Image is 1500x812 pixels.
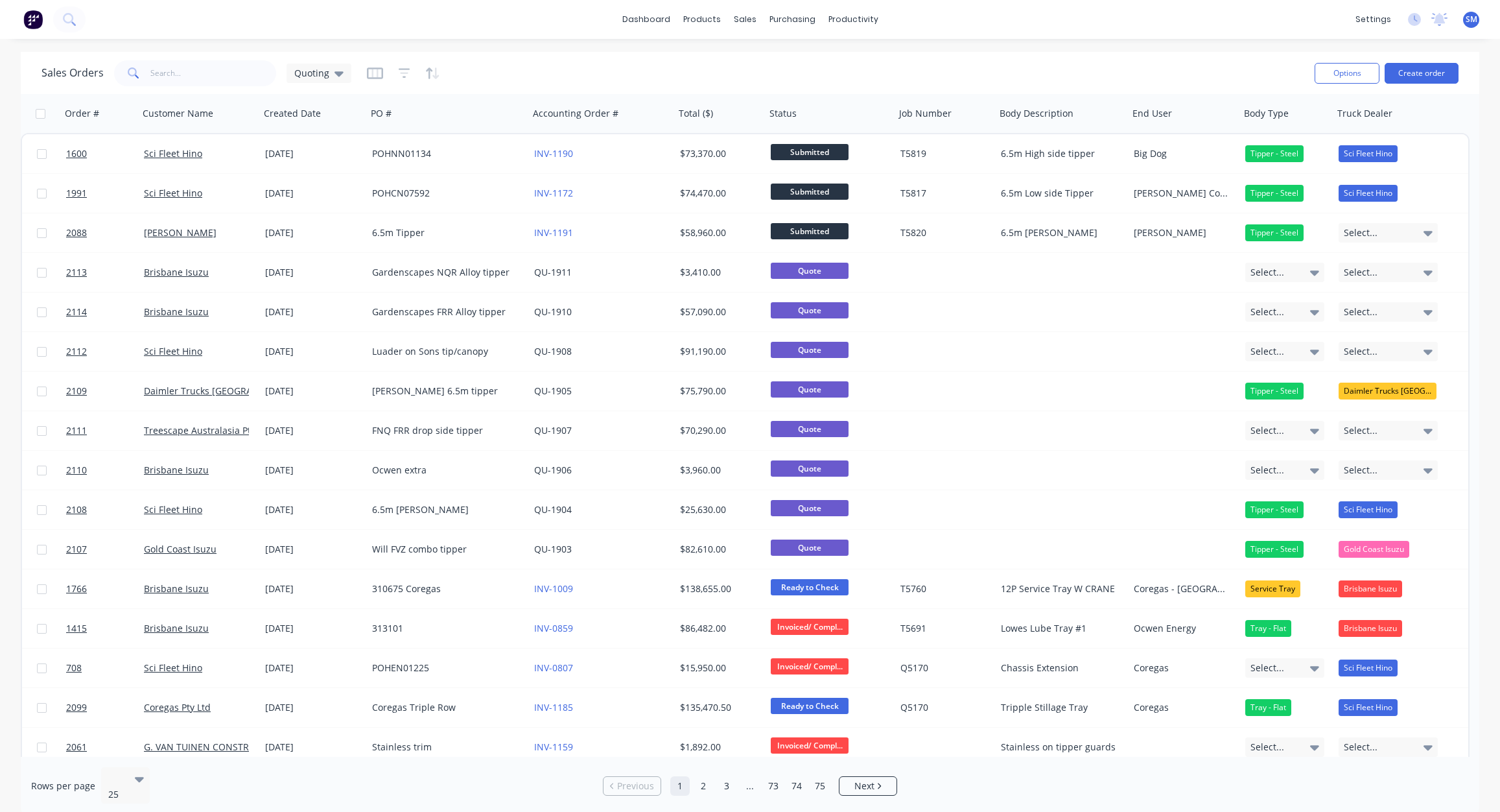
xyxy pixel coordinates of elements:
[534,305,572,318] a: QU-1910
[144,701,211,713] a: Coregas Pty Ltd
[822,10,885,29] div: productivity
[534,187,573,199] a: INV-1172
[771,263,849,279] span: Quote
[1339,145,1398,162] div: Sci Fleet Hino
[771,144,849,160] span: Submitted
[680,266,756,279] div: $3,410.00
[1339,501,1398,518] div: Sci Fleet Hino
[1344,305,1377,318] span: Select...
[372,226,516,239] div: 6.5m Tipper
[372,543,516,556] div: Will FVZ combo tipper
[265,345,362,358] div: [DATE]
[1245,580,1300,597] div: Service Tray
[680,424,756,437] div: $70,290.00
[534,226,573,239] a: INV-1191
[899,107,952,120] div: Job Number
[854,780,874,793] span: Next
[372,147,516,160] div: POHNN01134
[1001,147,1118,160] div: 6.5m High side tipper
[680,701,756,714] div: $135,470.50
[1339,185,1398,202] div: Sci Fleet Hino
[534,582,573,595] a: INV-1009
[679,107,713,120] div: Total ($)
[372,582,516,595] div: 310675 Coregas
[1132,107,1172,120] div: End User
[108,788,124,801] div: 25
[371,107,392,120] div: PO #
[66,332,144,371] a: 2112
[534,741,573,753] a: INV-1159
[66,372,144,411] a: 2109
[144,424,272,436] a: Treescape Australasia Pty Ltd
[144,741,325,753] a: G. VAN TUINEN CONSTRUCTIONS PTY LTD
[265,741,362,754] div: [DATE]
[680,385,756,398] div: $75,790.00
[265,266,362,279] div: [DATE]
[680,622,756,635] div: $86,482.00
[727,10,763,29] div: sales
[900,701,986,714] div: Q5170
[771,381,849,398] span: Quote
[533,107,618,120] div: Accounting Order #
[1134,701,1230,714] div: Coregas
[144,345,202,357] a: Sci Fleet Hino
[1134,582,1230,595] div: Coregas - [GEOGRAPHIC_DATA]
[1244,107,1289,120] div: Body Type
[372,503,516,516] div: 6.5m [PERSON_NAME]
[534,503,572,516] a: QU-1904
[1001,701,1118,714] div: Tripple Stillage Tray
[265,305,362,318] div: [DATE]
[144,464,209,476] a: Brisbane Isuzu
[534,147,573,160] a: INV-1190
[1245,620,1291,637] div: Tray - Flat
[66,213,144,252] a: 2088
[680,543,756,556] div: $82,610.00
[534,662,573,674] a: INV-0807
[1250,266,1284,279] span: Select...
[144,226,217,239] a: [PERSON_NAME]
[1339,699,1398,716] div: Sci Fleet Hino
[810,776,830,796] a: Page 75
[1245,224,1304,241] div: Tipper - Steel
[1134,187,1230,200] div: [PERSON_NAME] Construction
[740,776,760,796] a: Jump forward
[66,728,144,767] a: 2061
[900,187,986,200] div: T5817
[144,305,209,318] a: Brisbane Isuzu
[839,780,896,793] a: Next page
[265,464,362,477] div: [DATE]
[1344,266,1377,279] span: Select...
[372,345,516,358] div: Luader on Sons tip/canopy
[372,622,516,635] div: 313101
[143,107,213,120] div: Customer Name
[616,10,677,29] a: dashboard
[372,741,516,754] div: Stainless trim
[66,147,87,160] span: 1600
[1250,345,1284,358] span: Select...
[1250,662,1284,675] span: Select...
[66,543,87,556] span: 2107
[680,741,756,754] div: $1,892.00
[534,701,573,713] a: INV-1185
[372,266,516,279] div: Gardenscapes NQR Alloy tipper
[66,293,144,331] a: 2114
[66,649,144,687] a: 708
[769,107,797,120] div: Status
[66,503,87,516] span: 2108
[144,147,202,160] a: Sci Fleet Hino
[900,662,986,675] div: Q5170
[1001,741,1118,754] div: Stainless on tipper guards
[680,187,756,200] div: $74,470.00
[372,305,516,318] div: Gardenscapes FRR Alloy tipper
[265,226,362,239] div: [DATE]
[680,662,756,675] div: $15,950.00
[294,66,329,80] span: Quoting
[1250,424,1284,437] span: Select...
[617,780,654,793] span: Previous
[764,776,783,796] a: Page 73
[1245,145,1304,162] div: Tipper - Steel
[265,385,362,398] div: [DATE]
[66,385,87,398] span: 2109
[1315,63,1379,84] button: Options
[66,187,87,200] span: 1991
